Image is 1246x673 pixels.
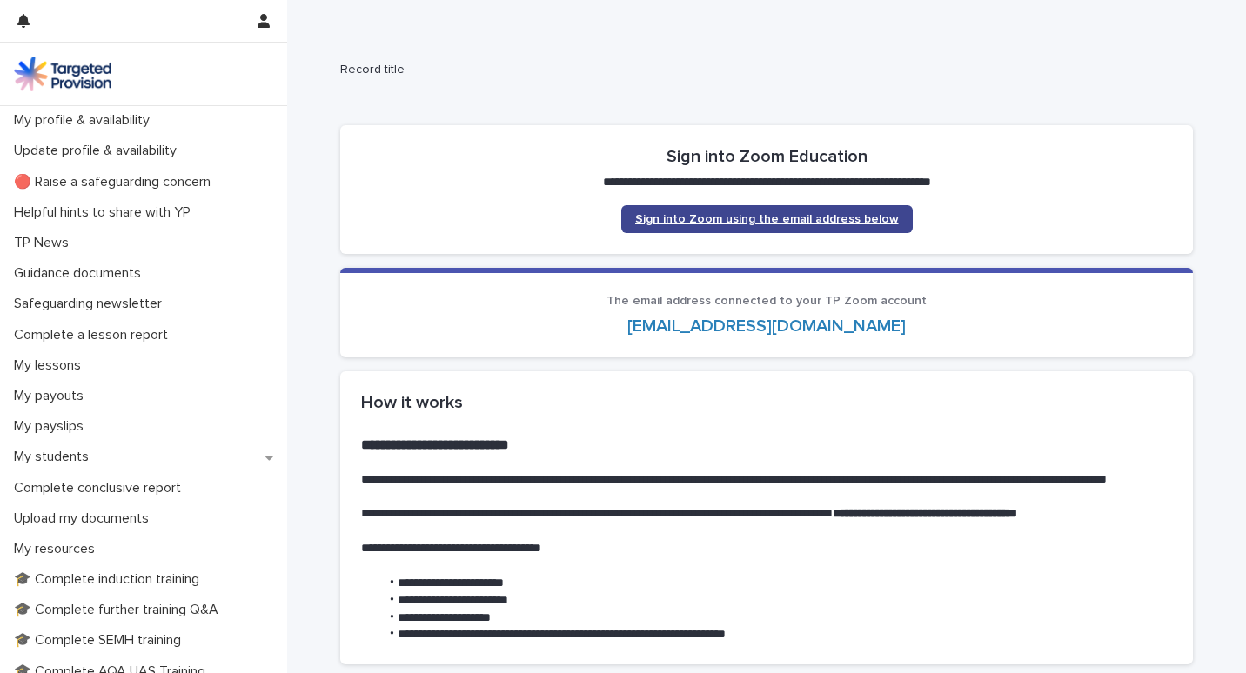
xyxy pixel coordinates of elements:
p: Safeguarding newsletter [7,296,176,312]
p: Complete a lesson report [7,327,182,343]
h2: Sign into Zoom Education [667,146,868,167]
p: 🔴 Raise a safeguarding concern [7,174,224,190]
span: The email address connected to your TP Zoom account [606,295,927,307]
img: M5nRWzHhSzIhMunXDL62 [14,57,111,91]
p: My resources [7,541,109,557]
p: 🎓 Complete induction training [7,571,213,588]
a: Sign into Zoom using the email address below [621,205,913,233]
h2: Record title [340,63,1186,77]
a: [EMAIL_ADDRESS][DOMAIN_NAME] [627,317,906,335]
p: Guidance documents [7,265,155,282]
p: My payslips [7,418,97,435]
p: Upload my documents [7,510,163,527]
p: My profile & availability [7,112,164,129]
p: My payouts [7,388,97,404]
p: TP News [7,235,83,251]
span: Sign into Zoom using the email address below [635,213,899,225]
p: My students [7,449,103,465]
p: 🎓 Complete further training Q&A [7,602,232,618]
p: Complete conclusive report [7,480,195,496]
p: Helpful hints to share with YP [7,204,204,221]
p: My lessons [7,357,95,374]
p: 🎓 Complete SEMH training [7,632,195,649]
h2: How it works [361,392,1172,413]
p: Update profile & availability [7,143,191,159]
